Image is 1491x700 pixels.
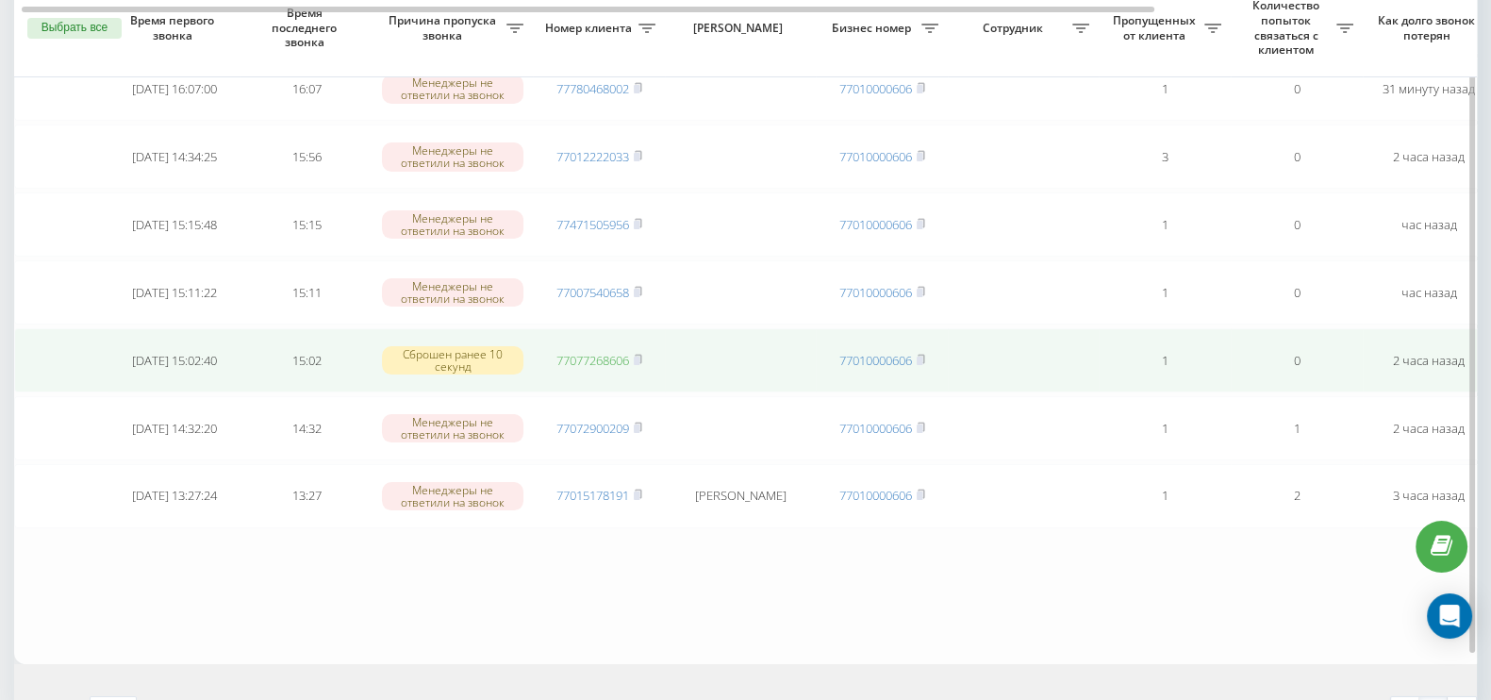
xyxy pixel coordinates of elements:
a: 77007540658 [556,284,629,301]
td: 15:15 [240,192,373,257]
td: 13:27 [240,464,373,528]
td: [DATE] 15:02:40 [108,328,240,392]
a: 77010000606 [839,420,912,437]
span: [PERSON_NAME] [681,21,800,36]
td: 1 [1099,192,1231,257]
a: 77072900209 [556,420,629,437]
td: [DATE] 16:07:00 [108,58,240,122]
td: [DATE] 14:32:20 [108,396,240,460]
a: 77077268606 [556,352,629,369]
td: 2 [1231,464,1363,528]
span: Время первого звонка [124,13,225,42]
div: Менеджеры не ответили на звонок [382,210,523,239]
td: [DATE] 15:15:48 [108,192,240,257]
td: 1 [1099,464,1231,528]
a: 77012222033 [556,148,629,165]
div: Менеджеры не ответили на звонок [382,142,523,171]
a: 77471505956 [556,216,629,233]
td: [DATE] 15:11:22 [108,260,240,325]
td: 15:11 [240,260,373,325]
td: 0 [1231,260,1363,325]
div: Open Intercom Messenger [1427,593,1472,639]
td: [DATE] 14:34:25 [108,125,240,189]
span: Бизнес номер [825,21,921,36]
a: 77010000606 [839,80,912,97]
button: Выбрать все [27,18,122,39]
td: 3 [1099,125,1231,189]
td: 0 [1231,328,1363,392]
a: 77010000606 [839,487,912,504]
div: Менеджеры не ответили на звонок [382,414,523,442]
td: [PERSON_NAME] [665,464,816,528]
span: Сотрудник [957,21,1072,36]
td: 0 [1231,125,1363,189]
span: Номер клиента [542,21,638,36]
td: 16:07 [240,58,373,122]
td: 14:32 [240,396,373,460]
td: [DATE] 13:27:24 [108,464,240,528]
div: Менеджеры не ответили на звонок [382,278,523,307]
td: 1 [1099,328,1231,392]
a: 77010000606 [839,216,912,233]
td: 1 [1099,396,1231,460]
span: Как долго звонок потерян [1378,13,1480,42]
div: Менеджеры не ответили на звонок [382,75,523,103]
td: 1 [1099,58,1231,122]
td: 0 [1231,192,1363,257]
td: 1 [1099,260,1231,325]
a: 77010000606 [839,352,912,369]
td: 15:56 [240,125,373,189]
span: Пропущенных от клиента [1108,13,1204,42]
span: Время последнего звонка [256,6,357,50]
a: 77015178191 [556,487,629,504]
div: Менеджеры не ответили на звонок [382,482,523,510]
a: 77010000606 [839,148,912,165]
div: Сброшен ранее 10 секунд [382,346,523,375]
span: Причина пропуска звонка [382,13,506,42]
td: 15:02 [240,328,373,392]
a: 77010000606 [839,284,912,301]
td: 1 [1231,396,1363,460]
a: 77780468002 [556,80,629,97]
td: 0 [1231,58,1363,122]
